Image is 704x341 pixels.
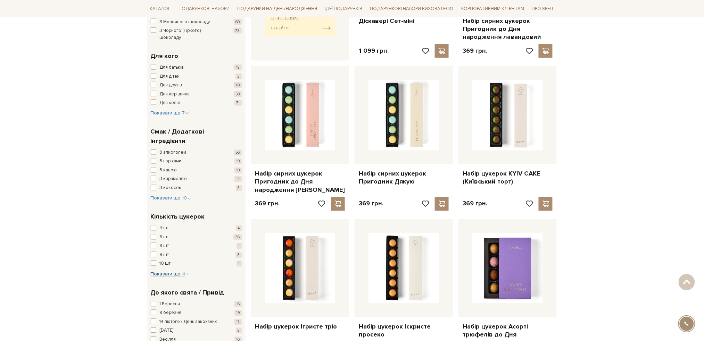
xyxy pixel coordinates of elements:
[151,91,242,98] button: Для керівника 59
[234,65,242,70] span: 48
[151,225,242,232] button: 4 шт 4
[234,168,242,173] span: 10
[359,17,449,25] a: Діскавері Сет-міні
[160,301,180,308] span: 1 Вересня
[151,195,191,202] button: Показати ще 10
[151,301,242,308] button: 1 Вересня 16
[463,47,487,55] p: 369 грн.
[151,51,179,61] span: Для кого
[160,176,187,183] span: З карамеллю
[234,91,242,97] span: 59
[359,47,389,55] p: 1 099 грн.
[237,243,242,249] span: 1
[147,3,174,14] a: Каталог
[151,27,242,41] button: З Чорного (Гіркого) шоколаду 73
[233,28,242,34] span: 73
[255,200,280,208] p: 369 грн.
[151,185,242,192] button: З кокосом 8
[160,73,180,80] span: Для дітей
[151,271,190,277] span: Показати ще 4
[160,100,182,106] span: Для колег
[234,3,320,14] a: Подарунки на День народження
[151,327,242,334] button: [DATE] 8
[160,310,182,317] span: 8 березня
[151,110,189,117] button: Показати ще 7
[151,110,189,116] span: Показати ще 7
[236,328,242,334] span: 8
[160,91,190,98] span: Для керівника
[151,243,242,250] button: 8 шт 1
[176,3,232,14] a: Подарункові набори
[151,158,242,165] button: З горіхами 19
[235,252,242,258] span: 3
[151,261,242,267] button: 10 шт 1
[236,185,242,191] span: 8
[463,17,553,41] a: Набір сирних цукерок Пригодник до Дня народження лавандовий
[160,225,169,232] span: 4 шт
[160,167,177,174] span: З кавою
[151,73,242,80] button: Для дітей 2
[234,319,242,325] span: 17
[359,200,383,208] p: 369 грн.
[234,301,242,307] span: 16
[151,127,240,146] span: Смак / Додаткові інгредієнти
[151,150,242,156] button: З алкоголем 56
[236,225,242,231] span: 4
[234,82,242,88] span: 70
[255,323,345,331] a: Набір цукерок Ігристе тріо
[151,176,242,183] button: З карамеллю 14
[322,3,365,14] a: Ідеї подарунків
[151,234,242,241] button: 6 шт 36
[160,234,169,241] span: 6 шт
[151,271,190,278] button: Показати ще 4
[151,212,205,222] span: Кількість цукерок
[160,82,182,89] span: Для друзів
[463,200,487,208] p: 369 грн.
[160,158,182,165] span: З горіхами
[160,27,223,41] span: З Чорного (Гіркого) шоколаду
[151,167,242,174] button: З кавою 10
[160,64,184,71] span: Для батьків
[151,64,242,71] button: Для батьків 48
[233,235,242,240] span: 36
[151,310,242,317] button: 8 березня 19
[151,195,191,201] span: Показати ще 10
[234,19,242,25] span: 60
[151,100,242,106] button: Для колег 71
[151,319,242,326] button: 14 лютого / День закоханих 17
[234,310,242,316] span: 19
[458,3,527,15] a: Корпоративним клієнтам
[160,243,169,250] span: 8 шт
[255,170,345,194] a: Набір сирних цукерок Пригодник до Дня народження [PERSON_NAME]
[235,74,242,79] span: 2
[234,176,242,182] span: 14
[359,170,449,186] a: Набір сирних цукерок Пригодник Дякую
[529,3,557,14] a: Про Spell
[234,159,242,164] span: 19
[234,150,242,156] span: 56
[151,82,242,89] button: Для друзів 70
[160,19,210,26] span: З Молочного шоколаду
[160,261,171,267] span: 10 шт
[151,252,242,259] button: 9 шт 3
[367,3,456,15] a: Подарункові набори вихователю
[160,252,169,259] span: 9 шт
[151,288,224,298] span: До якого свята / Привід
[151,19,242,26] button: З Молочного шоколаду 60
[359,323,449,339] a: Набір цукерок Іскристе просеко
[160,319,217,326] span: 14 лютого / День закоханих
[160,185,182,192] span: З кокосом
[234,100,242,106] span: 71
[160,150,187,156] span: З алкоголем
[237,261,242,267] span: 1
[463,170,553,186] a: Набір цукерок KYIV CAKE (Київський торт)
[160,327,174,334] span: [DATE]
